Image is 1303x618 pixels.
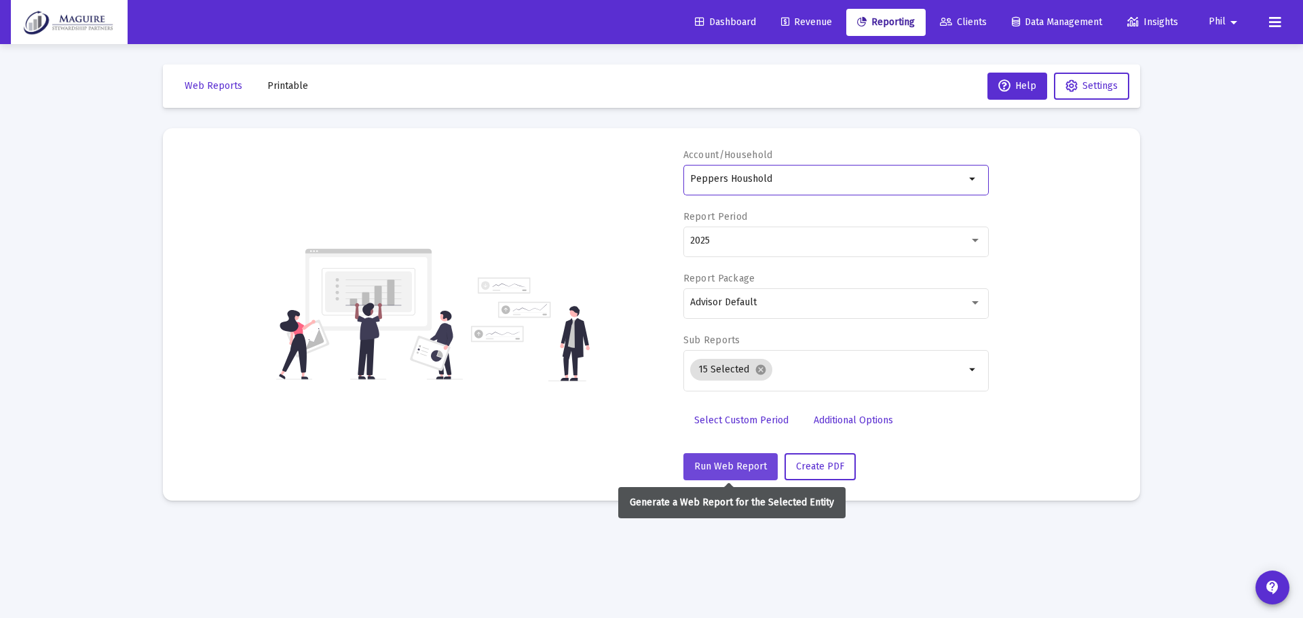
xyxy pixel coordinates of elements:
[694,461,767,472] span: Run Web Report
[814,414,893,426] span: Additional Options
[683,334,740,346] label: Sub Reports
[690,356,965,383] mat-chip-list: Selection
[785,453,856,480] button: Create PDF
[1116,9,1189,36] a: Insights
[695,16,756,28] span: Dashboard
[1082,80,1118,92] span: Settings
[690,359,772,381] mat-chip: 15 Selected
[998,80,1036,92] span: Help
[690,174,965,185] input: Search or select an account or household
[257,73,319,100] button: Printable
[683,211,748,223] label: Report Period
[694,414,789,426] span: Select Custom Period
[987,73,1047,100] button: Help
[965,362,981,378] mat-icon: arrow_drop_down
[276,247,463,381] img: reporting
[174,73,253,100] button: Web Reports
[846,9,926,36] a: Reporting
[1226,9,1242,36] mat-icon: arrow_drop_down
[267,80,308,92] span: Printable
[1001,9,1113,36] a: Data Management
[21,9,117,36] img: Dashboard
[940,16,987,28] span: Clients
[796,461,844,472] span: Create PDF
[1264,579,1281,596] mat-icon: contact_support
[690,235,710,246] span: 2025
[1012,16,1102,28] span: Data Management
[1209,16,1226,28] span: Phil
[1192,8,1258,35] button: Phil
[471,277,590,381] img: reporting-alt
[755,364,767,376] mat-icon: cancel
[929,9,998,36] a: Clients
[683,273,755,284] label: Report Package
[683,149,773,161] label: Account/Household
[770,9,843,36] a: Revenue
[690,296,757,308] span: Advisor Default
[857,16,915,28] span: Reporting
[683,453,778,480] button: Run Web Report
[684,9,767,36] a: Dashboard
[1127,16,1178,28] span: Insights
[185,80,242,92] span: Web Reports
[1054,73,1129,100] button: Settings
[965,171,981,187] mat-icon: arrow_drop_down
[781,16,832,28] span: Revenue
